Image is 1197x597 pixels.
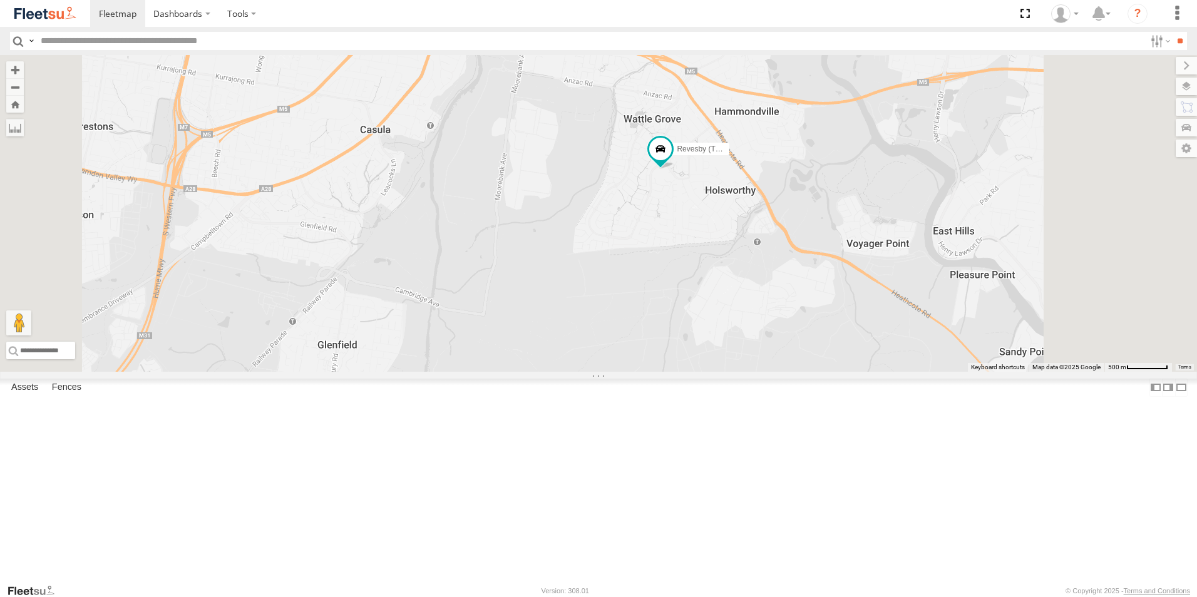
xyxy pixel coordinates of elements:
[6,96,24,113] button: Zoom Home
[1104,363,1172,372] button: Map Scale: 500 m per 63 pixels
[1149,379,1162,397] label: Dock Summary Table to the Left
[1032,364,1101,370] span: Map data ©2025 Google
[1124,587,1190,594] a: Terms and Conditions
[1162,379,1174,397] label: Dock Summary Table to the Right
[1175,379,1188,397] label: Hide Summary Table
[7,584,64,597] a: Visit our Website
[1108,364,1126,370] span: 500 m
[1047,4,1083,23] div: Adrian Singleton
[5,379,44,396] label: Assets
[46,379,88,396] label: Fences
[6,61,24,78] button: Zoom in
[1178,365,1191,370] a: Terms (opens in new tab)
[1066,587,1190,594] div: © Copyright 2025 -
[971,363,1025,372] button: Keyboard shortcuts
[1176,140,1197,157] label: Map Settings
[26,32,36,50] label: Search Query
[677,145,794,153] span: Revesby (T07 - [PERSON_NAME])
[1146,32,1173,50] label: Search Filter Options
[6,78,24,96] button: Zoom out
[542,587,589,594] div: Version: 308.01
[6,310,31,335] button: Drag Pegman onto the map to open Street View
[1128,4,1148,24] i: ?
[6,119,24,136] label: Measure
[13,5,78,22] img: fleetsu-logo-horizontal.svg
